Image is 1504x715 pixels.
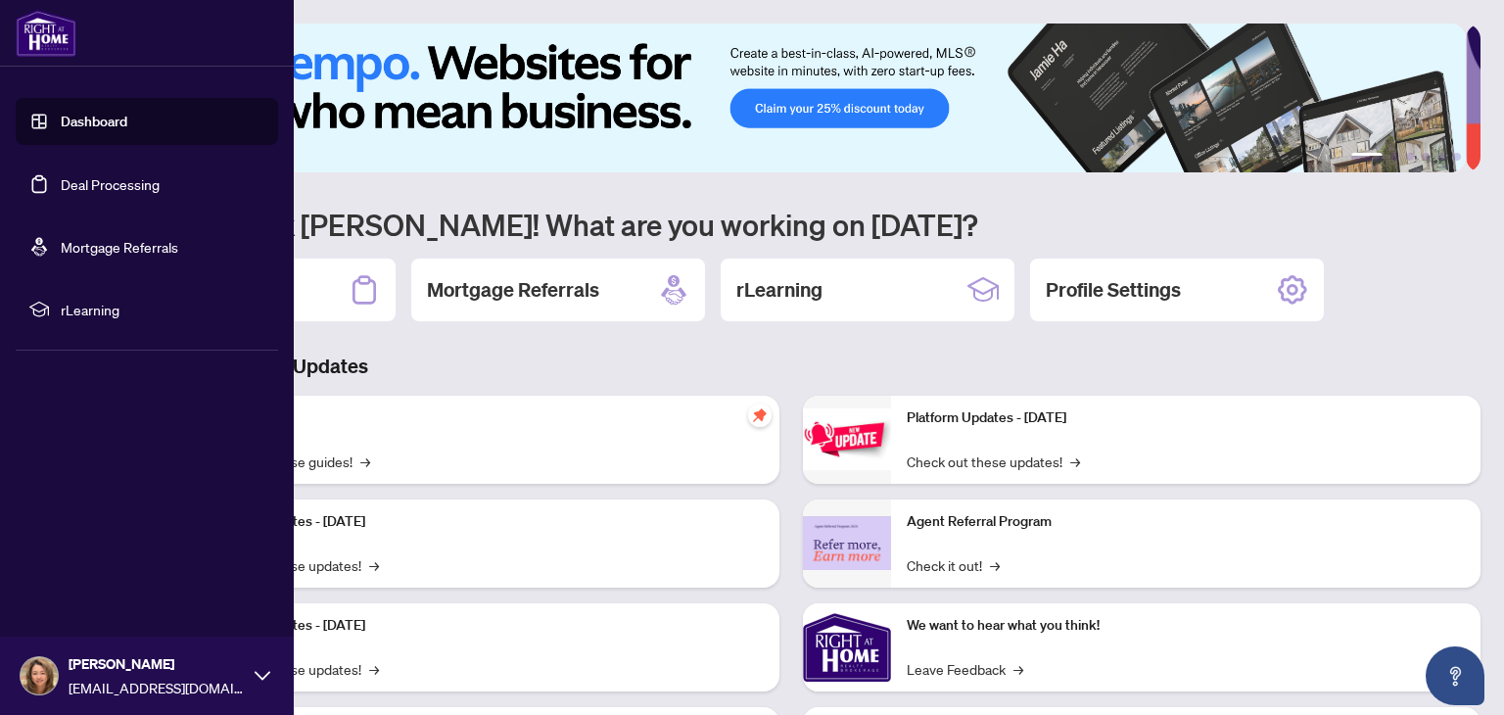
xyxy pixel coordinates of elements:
span: → [369,658,379,680]
span: → [1070,451,1080,472]
button: 4 [1422,153,1430,161]
h3: Brokerage & Industry Updates [102,353,1480,380]
span: [EMAIL_ADDRESS][DOMAIN_NAME] [69,677,245,698]
p: Self-Help [206,407,764,429]
a: Leave Feedback→ [907,658,1023,680]
button: 5 [1437,153,1445,161]
h2: Mortgage Referrals [427,276,599,304]
span: → [369,554,379,576]
p: Agent Referral Program [907,511,1465,533]
span: → [360,451,370,472]
a: Mortgage Referrals [61,238,178,256]
button: Open asap [1426,646,1484,705]
span: [PERSON_NAME] [69,653,245,675]
img: Slide 0 [102,24,1466,172]
img: Agent Referral Program [803,516,891,570]
button: 2 [1390,153,1398,161]
a: Check it out!→ [907,554,1000,576]
a: Check out these updates!→ [907,451,1080,472]
button: 6 [1453,153,1461,161]
span: pushpin [748,404,772,427]
img: Platform Updates - June 23, 2025 [803,408,891,470]
span: → [990,554,1000,576]
p: We want to hear what you think! [907,615,1465,637]
span: → [1013,658,1023,680]
p: Platform Updates - [DATE] [206,511,764,533]
button: 1 [1351,153,1383,161]
p: Platform Updates - [DATE] [907,407,1465,429]
img: Profile Icon [21,657,58,694]
h1: Welcome back [PERSON_NAME]! What are you working on [DATE]? [102,206,1480,243]
button: 3 [1406,153,1414,161]
a: Dashboard [61,113,127,130]
span: rLearning [61,299,264,320]
h2: rLearning [736,276,822,304]
a: Deal Processing [61,175,160,193]
img: logo [16,10,76,57]
img: We want to hear what you think! [803,603,891,691]
p: Platform Updates - [DATE] [206,615,764,637]
h2: Profile Settings [1046,276,1181,304]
